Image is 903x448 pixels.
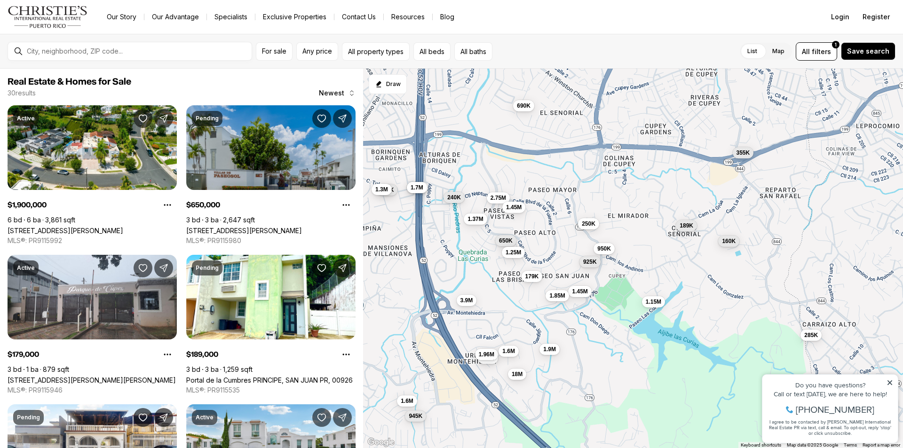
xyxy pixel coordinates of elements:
a: Specialists [207,10,255,24]
button: Property options [337,196,356,214]
button: 355K [733,147,754,158]
button: Allfilters1 [796,42,837,61]
span: 1.3M [375,186,388,193]
button: 950K [594,243,615,254]
div: Call or text [DATE], we are here to help! [10,30,136,37]
button: 250K [578,218,599,229]
button: All property types [342,42,410,61]
span: 3.9M [460,297,473,304]
p: Pending [196,115,219,122]
span: 690K [517,102,531,110]
a: Blog [433,10,462,24]
span: 1.6M [401,397,413,405]
button: Save Property: TT 1B VIOLETA [134,408,152,427]
span: 240K [447,194,461,201]
button: 1.3M [372,184,392,195]
button: Property options [158,196,177,214]
button: 1.96M [475,349,498,360]
button: 189K [676,220,697,231]
button: 690K [513,100,534,111]
span: 945K [409,412,422,420]
span: 1.15M [646,298,661,306]
span: 1.25M [506,249,521,256]
button: 1.6M [499,346,519,357]
button: 160K [718,236,739,247]
p: Active [17,115,35,122]
span: filters [812,47,831,56]
span: 1 [835,41,837,48]
p: Pending [17,414,40,421]
button: Property options [337,345,356,364]
span: 285K [804,331,818,339]
button: 3.9M [457,295,477,306]
label: List [740,43,765,60]
a: Resources [384,10,432,24]
button: Register [857,8,895,26]
span: I agree to be contacted by [PERSON_NAME] International Real Estate PR via text, call & email. To ... [12,58,134,76]
span: 2.75M [491,194,506,202]
button: 1.85M [546,290,569,301]
button: 1.9M [539,344,560,355]
span: 1.9M [543,346,556,353]
span: Real Estate & Homes for Sale [8,77,131,86]
span: 650K [499,237,513,244]
button: 1.45M [568,286,591,297]
p: 30 results [8,89,36,97]
button: Save search [841,42,895,60]
span: Register [863,13,890,21]
span: All [802,47,810,56]
button: 1.45M [502,202,525,213]
button: All baths [454,42,492,61]
span: Save search [847,47,889,55]
button: 1.6M [397,395,417,407]
span: 189K [680,222,693,229]
button: Property options [158,345,177,364]
button: 1.15M [642,296,665,307]
button: 925K [579,256,601,267]
button: Save Property: 200 BOULEVARD DE LA FUENTE #51 [312,109,331,128]
span: Any price [302,47,332,55]
button: Save Property: Portal de la Cumbres PRINCIPE [312,259,331,277]
span: 1.85M [549,292,565,299]
span: 1.7M [411,184,423,191]
button: Share Property [333,408,352,427]
span: 250K [582,220,595,228]
span: 18M [512,370,523,378]
span: 1.45M [572,288,587,295]
button: 650K [495,235,516,246]
button: 18M [508,369,526,380]
div: Do you have questions? [10,21,136,28]
button: 1.25M [502,247,525,258]
a: Exclusive Properties [255,10,334,24]
button: Share Property [154,109,173,128]
span: 179K [525,273,539,280]
button: Save Property: 153 CALLE MARTINETE [312,408,331,427]
span: 1.96M [479,351,494,358]
a: 222 CALLE TURPIAL, SAN JUAN PR, 00926 [8,227,123,235]
span: 1.37M [467,215,483,223]
p: Active [17,264,35,272]
button: 1.37M [464,213,487,225]
button: 285K [800,330,822,341]
a: Our Story [99,10,144,24]
button: All beds [413,42,451,61]
a: Our Advantage [144,10,206,24]
button: Start drawing [369,74,407,94]
span: Login [831,13,849,21]
a: 844 CARR 844 #1022, SAN JUAN PR, 00926 [8,376,176,384]
button: 179K [522,271,543,282]
button: 240K [444,192,465,203]
span: 355K [737,149,750,157]
p: Pending [196,264,219,272]
button: Share Property [154,259,173,277]
button: Share Property [333,259,352,277]
img: logo [8,6,88,28]
button: Share Property [333,109,352,128]
button: Save Property: 222 CALLE TURPIAL [134,109,152,128]
button: Share Property [154,408,173,427]
span: 1.6M [502,347,515,355]
button: Save Property: 844 CARR 844 #1022 [134,259,152,277]
a: Portal de la Cumbres PRINCIPE, SAN JUAN PR, 00926 [186,376,353,384]
span: [PHONE_NUMBER] [39,44,117,54]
